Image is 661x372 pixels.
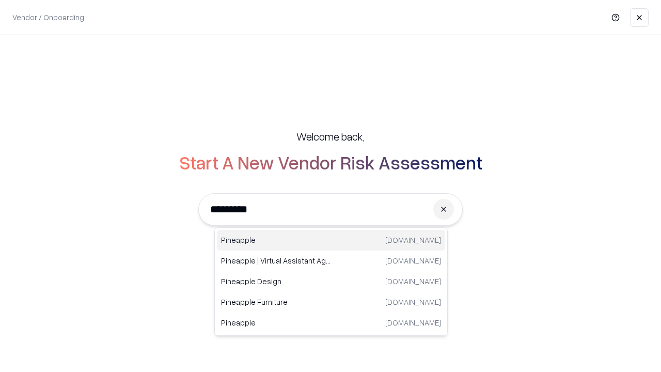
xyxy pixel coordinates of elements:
p: [DOMAIN_NAME] [385,317,441,328]
p: [DOMAIN_NAME] [385,276,441,287]
p: [DOMAIN_NAME] [385,235,441,245]
p: Pineapple | Virtual Assistant Agency [221,255,331,266]
p: Pineapple [221,317,331,328]
p: [DOMAIN_NAME] [385,297,441,307]
h5: Welcome back, [296,129,365,144]
h2: Start A New Vendor Risk Assessment [179,152,482,173]
p: Pineapple Furniture [221,297,331,307]
p: Vendor / Onboarding [12,12,84,23]
div: Suggestions [214,227,448,336]
p: Pineapple Design [221,276,331,287]
p: [DOMAIN_NAME] [385,255,441,266]
p: Pineapple [221,235,331,245]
